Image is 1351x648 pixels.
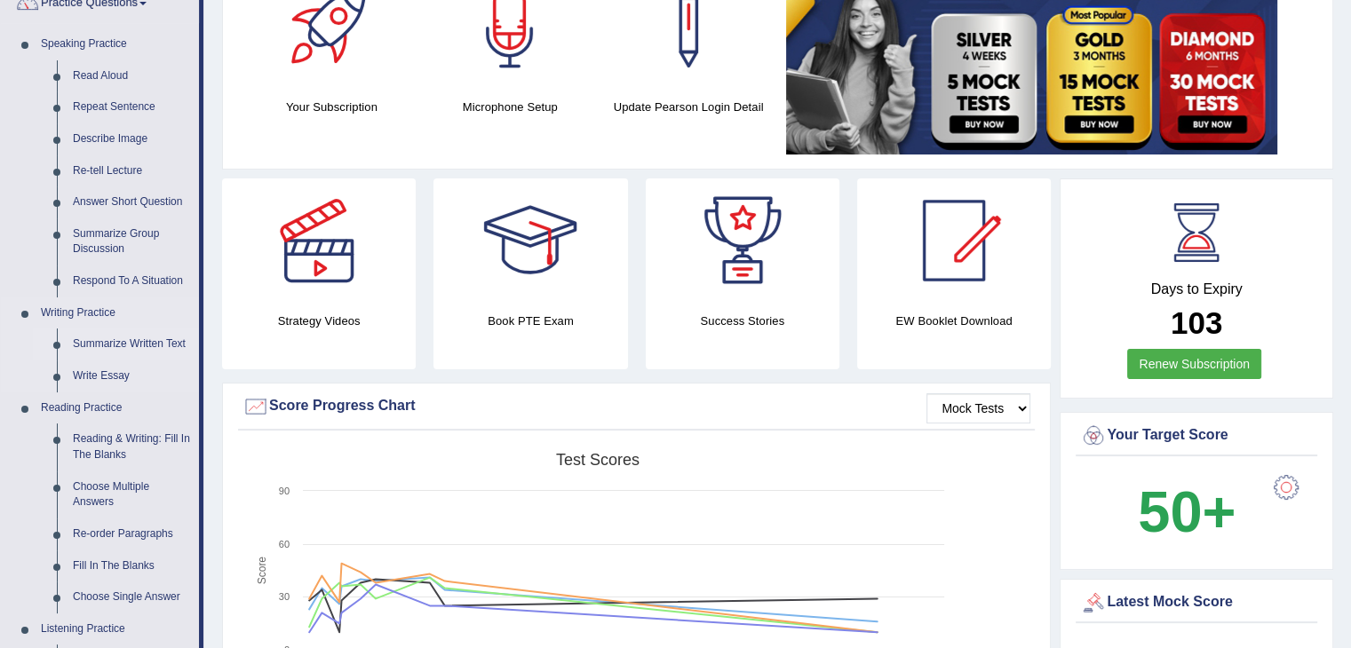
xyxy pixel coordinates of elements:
[65,581,199,613] a: Choose Single Answer
[33,392,199,424] a: Reading Practice
[279,539,290,549] text: 60
[65,218,199,265] a: Summarize Group Discussion
[430,98,591,116] h4: Microphone Setup
[33,297,199,329] a: Writing Practice
[65,360,199,392] a: Write Essay
[251,98,412,116] h4: Your Subscription
[608,98,769,116] h4: Update Pearson Login Detail
[279,591,290,602] text: 30
[65,91,199,123] a: Repeat Sentence
[65,550,199,582] a: Fill In The Blanks
[1138,479,1236,544] b: 50+
[256,557,268,585] tspan: Score
[65,123,199,155] a: Describe Image
[65,155,199,187] a: Re-tell Lecture
[65,471,199,518] a: Choose Multiple Answers
[857,312,1051,330] h4: EW Booklet Download
[65,265,199,297] a: Respond To A Situation
[1080,281,1313,297] h4: Days to Expiry
[279,486,290,496] text: 90
[433,312,627,330] h4: Book PTE Exam
[556,451,640,469] tspan: Test scores
[33,613,199,645] a: Listening Practice
[1080,423,1313,449] div: Your Target Score
[242,393,1030,420] div: Score Progress Chart
[1171,305,1222,340] b: 103
[65,186,199,218] a: Answer Short Question
[65,423,199,470] a: Reading & Writing: Fill In The Blanks
[1127,349,1261,379] a: Renew Subscription
[646,312,839,330] h4: Success Stories
[65,60,199,92] a: Read Aloud
[222,312,416,330] h4: Strategy Videos
[1080,589,1313,616] div: Latest Mock Score
[33,28,199,60] a: Speaking Practice
[65,328,199,360] a: Summarize Written Text
[65,518,199,550] a: Re-order Paragraphs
